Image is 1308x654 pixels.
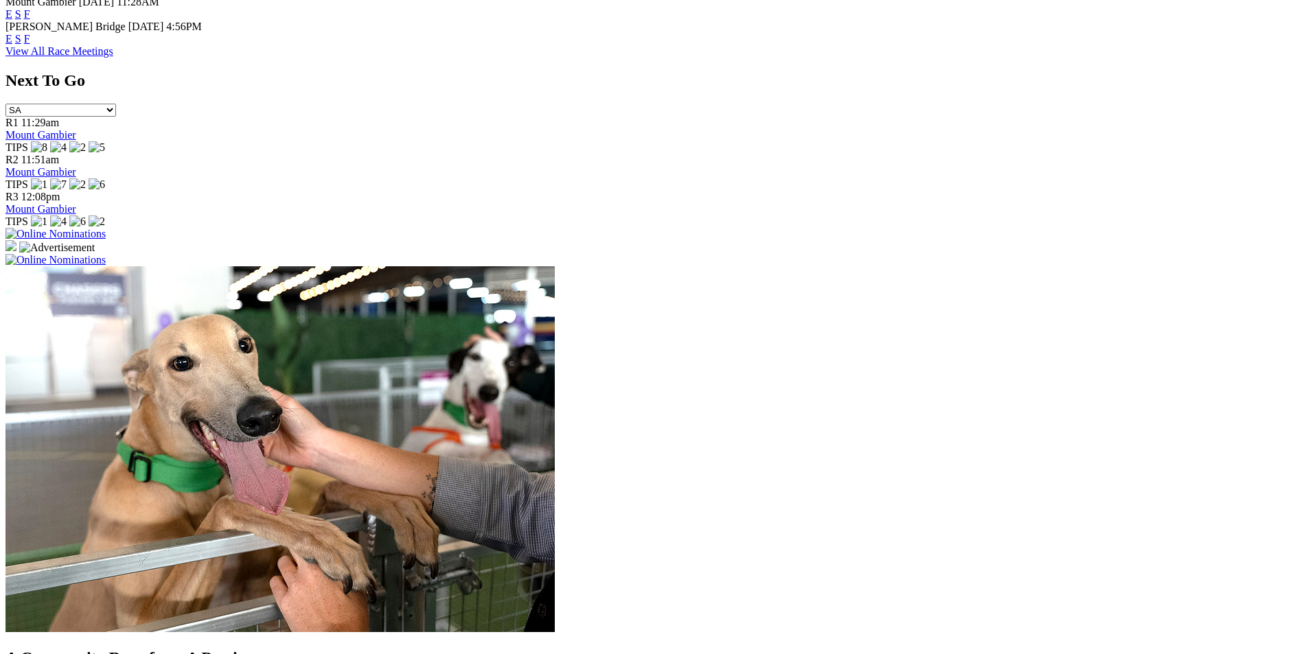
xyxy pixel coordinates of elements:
span: 4:56PM [166,21,202,32]
span: [PERSON_NAME] Bridge [5,21,126,32]
img: Online Nominations [5,228,106,240]
span: 11:51am [21,154,59,165]
img: Advertisement [19,242,95,254]
img: Online Nominations [5,254,106,266]
a: Mount Gambier [5,129,76,141]
a: Mount Gambier [5,203,76,215]
a: S [15,8,21,20]
a: E [5,8,12,20]
span: [DATE] [128,21,164,32]
img: 2 [69,178,86,191]
img: 1 [31,178,47,191]
h2: Next To Go [5,71,1303,90]
span: R2 [5,154,19,165]
img: 7 [50,178,67,191]
img: 2 [89,215,105,228]
a: E [5,33,12,45]
img: 4 [50,141,67,154]
img: 6 [69,215,86,228]
a: F [24,8,30,20]
span: TIPS [5,141,28,153]
a: View All Race Meetings [5,45,113,57]
a: F [24,33,30,45]
span: R1 [5,117,19,128]
img: Westy_Cropped.jpg [5,266,555,632]
img: 8 [31,141,47,154]
span: 12:08pm [21,191,60,202]
span: R3 [5,191,19,202]
img: 2 [69,141,86,154]
img: 1 [31,215,47,228]
a: S [15,33,21,45]
img: 4 [50,215,67,228]
img: 15187_Greyhounds_GreysPlayCentral_Resize_SA_WebsiteBanner_300x115_2025.jpg [5,240,16,251]
span: TIPS [5,215,28,227]
a: Mount Gambier [5,166,76,178]
img: 6 [89,178,105,191]
span: TIPS [5,178,28,190]
img: 5 [89,141,105,154]
span: 11:29am [21,117,59,128]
